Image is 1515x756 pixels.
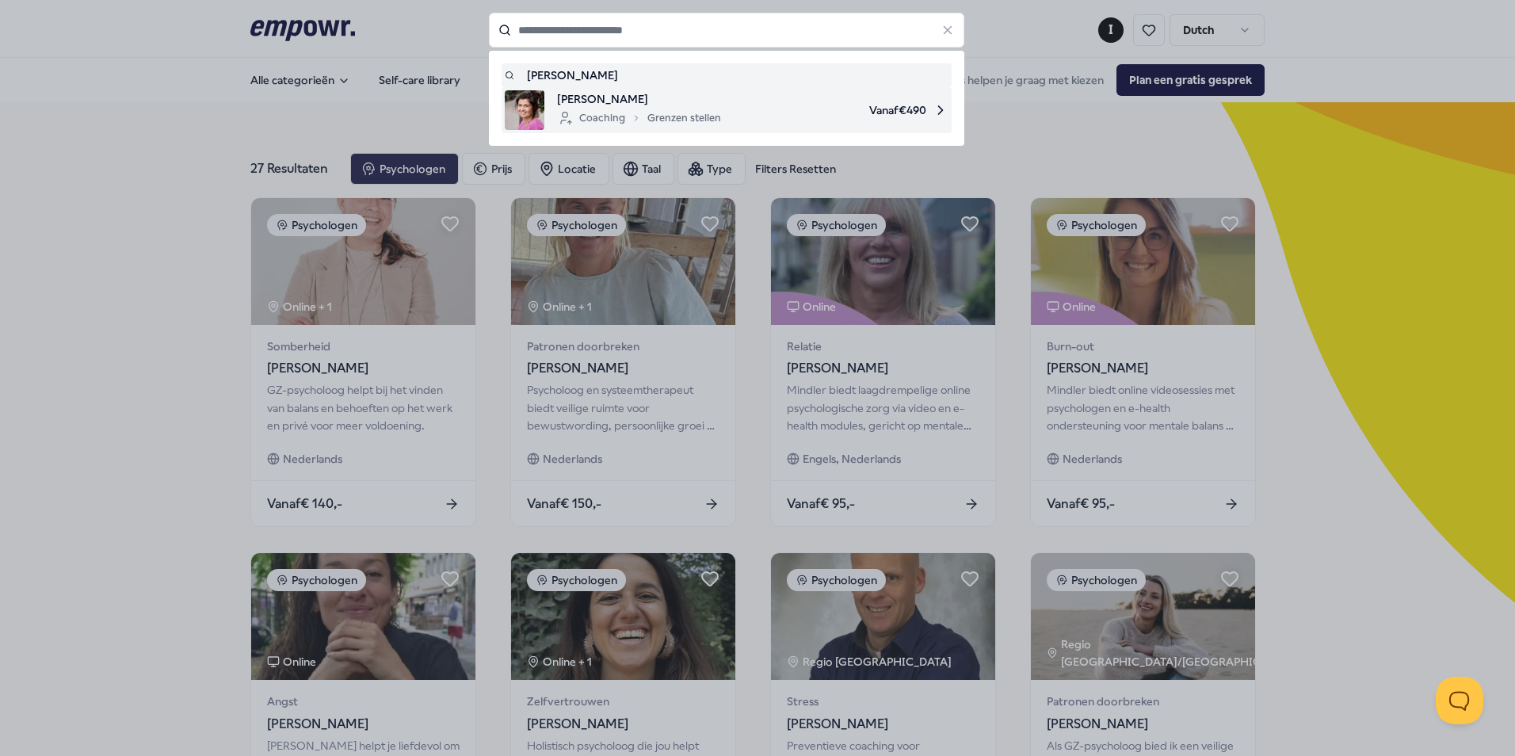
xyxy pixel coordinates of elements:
[734,90,948,130] span: Vanaf € 490
[557,109,721,128] div: Coaching Grenzen stellen
[505,90,948,130] a: product image[PERSON_NAME]CoachingGrenzen stellenVanaf€490
[505,90,544,130] img: product image
[489,13,964,48] input: Search for products, categories or subcategories
[505,67,948,84] a: [PERSON_NAME]
[557,90,721,108] span: [PERSON_NAME]
[1436,677,1483,724] iframe: Help Scout Beacon - Open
